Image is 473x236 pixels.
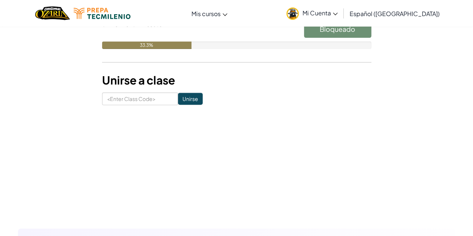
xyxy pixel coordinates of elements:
input: Unirse [178,93,203,105]
div: 33.3% [102,42,192,49]
a: Mi Cuenta [283,1,341,25]
span: Español ([GEOGRAPHIC_DATA]) [350,10,440,18]
a: Español ([GEOGRAPHIC_DATA]) [346,3,443,24]
img: Tecmilenio logo [74,8,130,19]
span: Mis cursos [191,10,221,18]
input: <Enter Class Code> [102,92,178,105]
span: Mi Cuenta [302,9,338,17]
a: Ozaria by CodeCombat logo [35,6,70,21]
img: Home [35,6,70,21]
img: avatar [286,7,299,20]
a: Mis cursos [188,3,231,24]
h3: Unirse a clase [102,72,371,89]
